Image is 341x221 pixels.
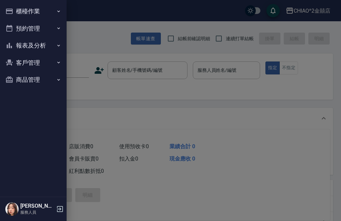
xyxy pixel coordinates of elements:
[20,209,54,215] p: 服務人員
[3,3,64,20] button: 櫃檯作業
[3,71,64,88] button: 商品管理
[20,203,54,209] h5: [PERSON_NAME]
[3,54,64,71] button: 客戶管理
[5,202,19,216] img: Person
[3,37,64,54] button: 報表及分析
[3,20,64,37] button: 預約管理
